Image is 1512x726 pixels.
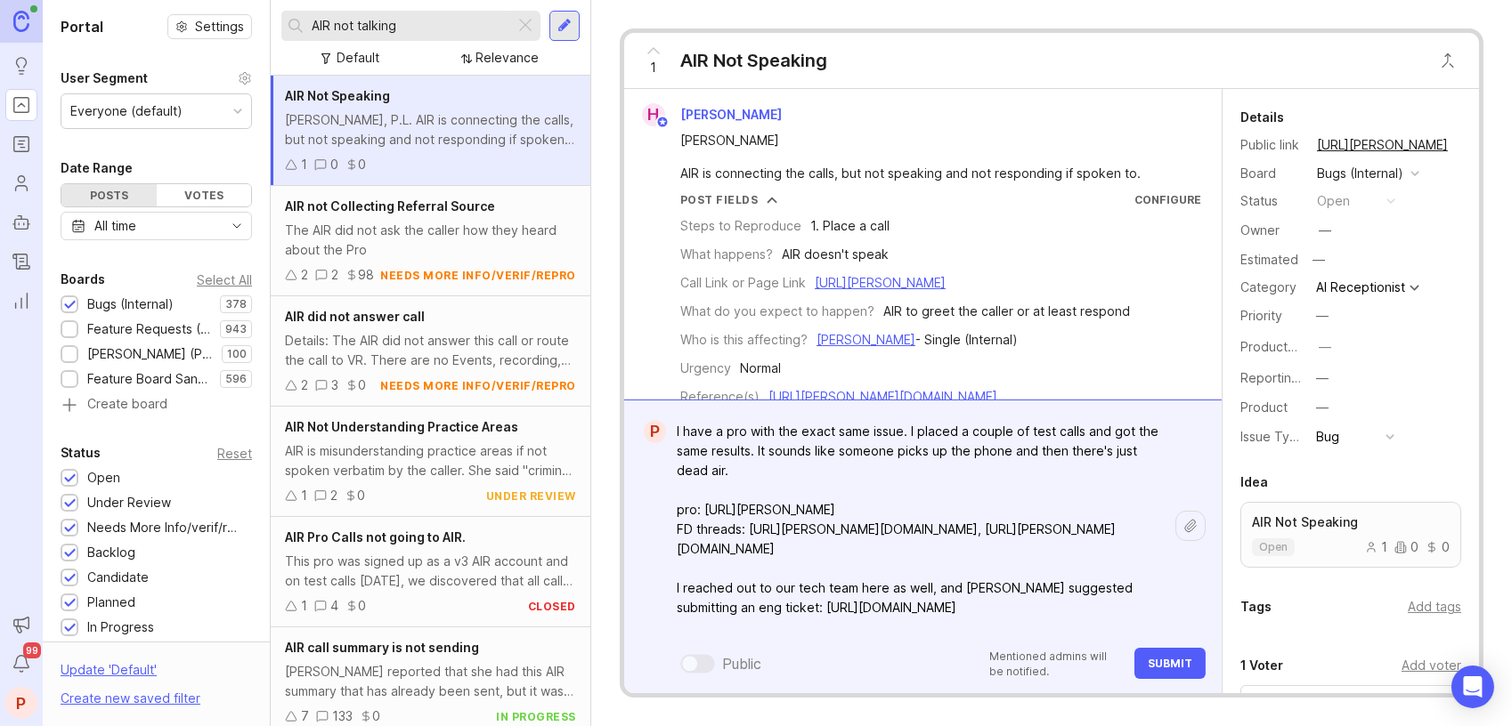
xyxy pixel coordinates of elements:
[285,552,576,591] div: This pro was signed up as a v3 AIR account and on test calls [DATE], we discovered that all calls...
[1240,254,1298,266] div: Estimated
[1317,191,1350,211] div: open
[1319,221,1331,240] div: —
[358,155,366,174] div: 0
[1240,164,1303,183] div: Board
[5,687,37,719] button: P
[680,192,759,207] div: Post Fields
[631,103,796,126] a: H[PERSON_NAME]
[1316,281,1405,294] div: AI Receptionist
[217,448,252,458] div: Reset
[87,319,211,339] div: Feature Requests (Internal)
[285,88,390,103] span: AIR Not Speaking
[1426,541,1450,553] div: 0
[197,275,252,285] div: Select All
[225,322,247,336] p: 943
[285,419,518,434] span: AIR Not Understanding Practice Areas
[680,330,808,350] div: Who is this affecting?
[87,369,211,389] div: Feature Board Sandbox [DATE]
[301,265,308,285] div: 2
[5,206,37,238] a: Autopilot
[357,486,365,505] div: 0
[1240,278,1303,297] div: Category
[497,709,577,724] div: in progress
[223,219,251,233] svg: toggle icon
[285,529,466,544] span: AIR Pro Calls not going to AIR.
[358,596,366,616] div: 0
[1240,370,1336,385] label: Reporting Team
[372,706,380,726] div: 0
[5,246,37,278] a: Changelog
[330,155,338,174] div: 0
[989,649,1124,679] p: Mentioned admins will be notified.
[666,415,1175,644] textarea: I have a pro with the exact same issue. I placed a couple of test calls and got the same results....
[87,543,135,562] div: Backlog
[1134,648,1206,679] button: Submit
[1240,191,1303,211] div: Status
[642,103,665,126] div: H
[195,18,244,36] span: Settings
[680,164,1186,183] div: AIR is connecting the calls, but not speaking and not responding if spoken to.
[1307,248,1330,271] div: —
[285,198,495,214] span: AIR not Collecting Referral Source
[815,275,946,290] a: [URL][PERSON_NAME]
[285,441,576,480] div: AIR is misunderstanding practice areas if not spoken verbatim by the caller. She said "criminal c...
[61,184,157,206] div: Posts
[1317,164,1403,183] div: Bugs (Internal)
[271,517,590,627] a: AIR Pro Calls not going to AIR.This pro was signed up as a v3 AIR account and on test calls [DATE...
[358,375,366,395] div: 0
[476,48,540,68] div: Relevance
[94,216,136,236] div: All time
[1240,472,1268,493] div: Idea
[225,297,247,311] p: 378
[301,596,307,616] div: 1
[331,265,338,285] div: 2
[5,648,37,680] button: Notifications
[680,302,874,321] div: What do you expect to happen?
[271,76,590,186] a: AIR Not Speaking[PERSON_NAME], P.L. AIR is connecting the calls, but not speaking and not respond...
[1240,429,1305,444] label: Issue Type
[1408,597,1461,617] div: Add tags
[1240,308,1282,323] label: Priority
[61,269,105,290] div: Boards
[87,344,213,364] div: [PERSON_NAME] (Public)
[301,375,308,395] div: 2
[330,596,338,616] div: 4
[157,184,252,206] div: Votes
[1319,337,1331,357] div: —
[680,216,801,236] div: Steps to Reproduce
[61,16,103,37] h1: Portal
[225,372,247,386] p: 596
[1240,135,1303,155] div: Public link
[61,398,252,414] a: Create board
[1240,502,1461,568] a: AIR Not Speakingopen100
[285,110,576,149] div: [PERSON_NAME], P.L. AIR is connecting the calls, but not speaking and not responding if spoken to.
[680,131,1186,150] div: [PERSON_NAME]
[680,192,778,207] button: Post Fields
[61,660,157,689] div: Update ' Default '
[1259,540,1288,554] p: open
[285,221,576,260] div: The AIR did not ask the caller how they heard about the Pro
[1316,398,1329,417] div: —
[810,216,890,236] div: 1. Place a call
[271,407,590,517] a: AIR Not Understanding Practice AreasAIR is misunderstanding practice areas if not spoken verbatim...
[61,68,148,89] div: User Segment
[680,107,782,122] span: [PERSON_NAME]
[768,389,997,404] a: [URL][PERSON_NAME][DOMAIN_NAME]
[301,706,309,726] div: 7
[5,609,37,641] button: Announcements
[70,101,183,121] div: Everyone (default)
[1240,655,1283,676] div: 1 Voter
[817,332,915,347] a: [PERSON_NAME]
[1316,306,1329,326] div: —
[680,245,773,264] div: What happens?
[1316,427,1339,447] div: Bug
[1240,399,1288,415] label: Product
[1240,221,1303,240] div: Owner
[1394,541,1419,553] div: 0
[656,116,670,129] img: member badge
[332,706,353,726] div: 133
[87,468,120,488] div: Open
[271,186,590,296] a: AIR not Collecting Referral SourceThe AIR did not ask the caller how they heard about the Pro2298...
[1451,665,1494,708] div: Open Intercom Messenger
